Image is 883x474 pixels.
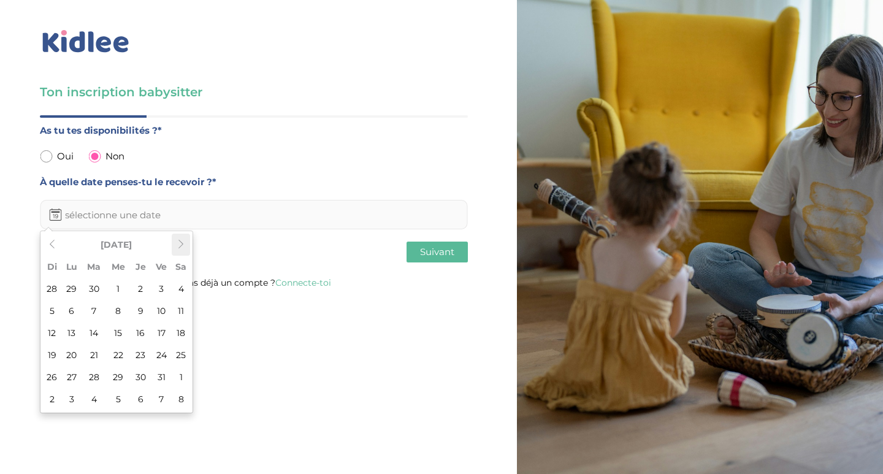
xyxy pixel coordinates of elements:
th: Ve [151,256,172,278]
td: 11 [172,300,190,322]
th: Lu [61,256,82,278]
td: 12 [43,322,61,344]
td: 19 [43,344,61,366]
td: 24 [151,344,172,366]
td: 29 [106,366,130,388]
td: 17 [151,322,172,344]
td: 2 [43,388,61,410]
td: 4 [82,388,106,410]
td: 7 [82,300,106,322]
img: logo_kidlee_bleu [40,28,132,56]
td: 3 [151,278,172,300]
h3: Ton inscription babysitter [40,83,468,101]
td: 23 [130,344,151,366]
th: Ma [82,256,106,278]
td: 13 [61,322,82,344]
td: 22 [106,344,130,366]
td: 8 [172,388,190,410]
th: Me [106,256,130,278]
span: Non [105,148,124,164]
span: Suivant [420,246,454,258]
td: 16 [130,322,151,344]
td: 14 [82,322,106,344]
td: 31 [151,366,172,388]
td: 9 [130,300,151,322]
td: 6 [61,300,82,322]
td: 1 [106,278,130,300]
td: 6 [130,388,151,410]
td: 5 [43,300,61,322]
td: 1 [172,366,190,388]
td: 2 [130,278,151,300]
td: 28 [43,278,61,300]
td: 29 [61,278,82,300]
td: 7 [151,388,172,410]
td: 20 [61,344,82,366]
td: 27 [61,366,82,388]
th: [DATE] [61,234,172,256]
button: Suivant [407,242,468,262]
th: Di [43,256,61,278]
td: 8 [106,300,130,322]
td: 28 [82,366,106,388]
th: Je [130,256,151,278]
td: 3 [61,388,82,410]
td: 5 [106,388,130,410]
label: As tu tes disponibilités ?* [40,123,468,139]
th: Sa [172,256,190,278]
a: Connecte-toi [275,277,331,288]
td: 25 [172,344,190,366]
td: 30 [130,366,151,388]
td: 21 [82,344,106,366]
p: Tu as déjà un compte ? [40,275,468,291]
td: 10 [151,300,172,322]
td: 26 [43,366,61,388]
td: 30 [82,278,106,300]
label: À quelle date penses-tu le recevoir ?* [40,174,468,190]
input: sélectionne une date [40,200,468,229]
td: 15 [106,322,130,344]
td: 18 [172,322,190,344]
span: Oui [57,148,74,164]
td: 4 [172,278,190,300]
